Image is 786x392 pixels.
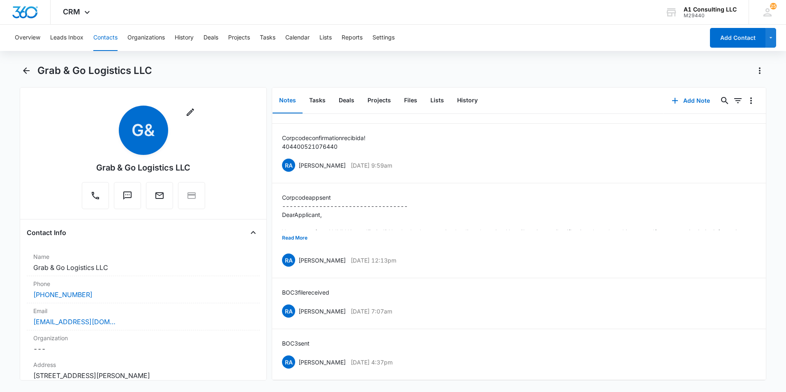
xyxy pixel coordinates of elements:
[33,279,253,288] label: Phone
[33,334,253,342] label: Organization
[753,64,766,77] button: Actions
[127,25,165,51] button: Organizations
[282,134,365,142] p: Corp code confirmation recibida!
[203,25,218,51] button: Deals
[37,65,152,77] h1: Grab & Go Logistics LLC
[175,25,194,51] button: History
[82,182,109,209] button: Call
[298,161,346,170] p: [PERSON_NAME]
[744,94,758,107] button: Overflow Menu
[114,182,141,209] button: Text
[282,230,307,246] button: Read More
[27,276,260,303] div: Phone[PHONE_NUMBER]
[93,25,118,51] button: Contacts
[710,28,765,48] button: Add Contact
[228,25,250,51] button: Projects
[33,307,253,315] label: Email
[50,25,83,51] button: Leads Inbox
[718,94,731,107] button: Search...
[663,91,718,111] button: Add Note
[770,3,777,9] span: 25
[33,317,116,327] a: [EMAIL_ADDRESS][DOMAIN_NAME]
[247,226,260,239] button: Close
[282,355,295,369] span: RA
[33,344,253,354] dd: ---
[332,88,361,113] button: Deals
[398,88,424,113] button: Files
[82,195,109,202] a: Call
[119,106,168,155] span: G&
[361,88,398,113] button: Projects
[351,307,392,316] p: [DATE] 7:07am
[282,304,295,318] span: RA
[372,25,395,51] button: Settings
[351,161,392,170] p: [DATE] 9:59am
[27,228,66,238] h4: Contact Info
[424,88,451,113] button: Lists
[282,288,329,297] p: BOC 3 file received
[15,25,40,51] button: Overview
[282,159,295,172] span: RA
[282,339,310,348] p: BOC 3 sent
[114,195,141,202] a: Text
[303,88,332,113] button: Tasks
[319,25,332,51] button: Lists
[146,182,173,209] button: Email
[273,88,303,113] button: Notes
[146,195,173,202] a: Email
[285,25,310,51] button: Calendar
[351,358,393,367] p: [DATE] 4:37pm
[33,263,253,272] dd: Grab & Go Logistics LLC
[770,3,777,9] div: notifications count
[684,6,737,13] div: account name
[63,7,80,16] span: CRM
[451,88,484,113] button: History
[33,371,253,380] dd: [STREET_ADDRESS][PERSON_NAME]
[260,25,275,51] button: Tasks
[27,249,260,276] div: NameGrab & Go Logistics LLC
[731,94,744,107] button: Filters
[20,64,32,77] button: Back
[33,290,92,300] a: [PHONE_NUMBER]
[342,25,363,51] button: Reports
[282,142,365,151] p: 404 400 521 07644 0
[684,13,737,18] div: account id
[298,307,346,316] p: [PERSON_NAME]
[351,256,396,265] p: [DATE] 12:13pm
[27,330,260,357] div: Organization---
[33,252,253,261] label: Name
[298,256,346,265] p: [PERSON_NAME]
[298,358,346,367] p: [PERSON_NAME]
[27,303,260,330] div: Email[EMAIL_ADDRESS][DOMAIN_NAME]
[282,254,295,267] span: RA
[33,360,253,369] label: Address
[96,161,190,174] div: Grab & Go Logistics LLC
[27,357,260,384] div: Address[STREET_ADDRESS][PERSON_NAME]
